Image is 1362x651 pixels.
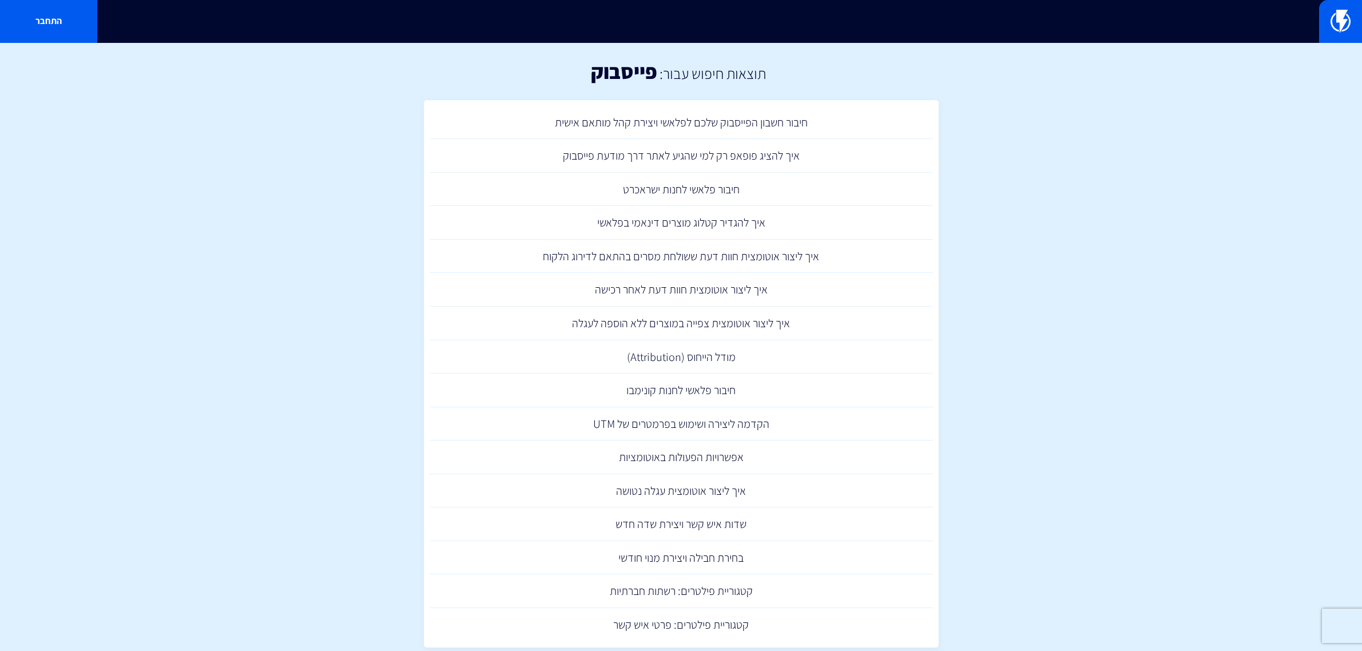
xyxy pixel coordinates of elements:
[430,340,933,374] a: מודל הייחוס (Attribution)
[430,139,933,173] a: איך להציג פופאפ רק למי שהגיע לאתר דרך מודעת פייסבוק
[430,541,933,575] a: בחירת חבילה ויצירת מנוי חודשי
[430,507,933,541] a: שדות איש קשר ויצירת שדה חדש
[430,273,933,307] a: איך ליצור אוטומצית חוות דעת לאחר רכישה
[430,106,933,140] a: חיבור חשבון הפייסבוק שלכם לפלאשי ויצירת קהל מותאם אישית
[430,574,933,608] a: קטגוריית פילטרים: רשתות חברתיות
[430,608,933,642] a: קטגוריית פילטרים: פרטי איש קשר
[591,60,657,83] h1: פייסבוק
[430,474,933,508] a: איך ליצור אוטומצית עגלה נטושה
[430,407,933,441] a: הקדמה ליצירה ושימוש בפרמטרים של UTM
[430,240,933,273] a: איך ליצור אוטומצית חוות דעת ששולחת מסרים בהתאם לדירוג הלקוח
[430,307,933,340] a: איך ליצור אוטומצית צפייה במוצרים ללא הוספה לעגלה
[430,206,933,240] a: איך להגדיר קטלוג מוצרים דינאמי בפלאשי
[430,440,933,474] a: אפשרויות הפעולות באוטומציות
[657,65,766,82] h2: תוצאות חיפוש עבור:
[430,374,933,407] a: חיבור פלאשי לחנות קונימבו
[430,173,933,207] a: חיבור פלאשי לחנות ישראכרט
